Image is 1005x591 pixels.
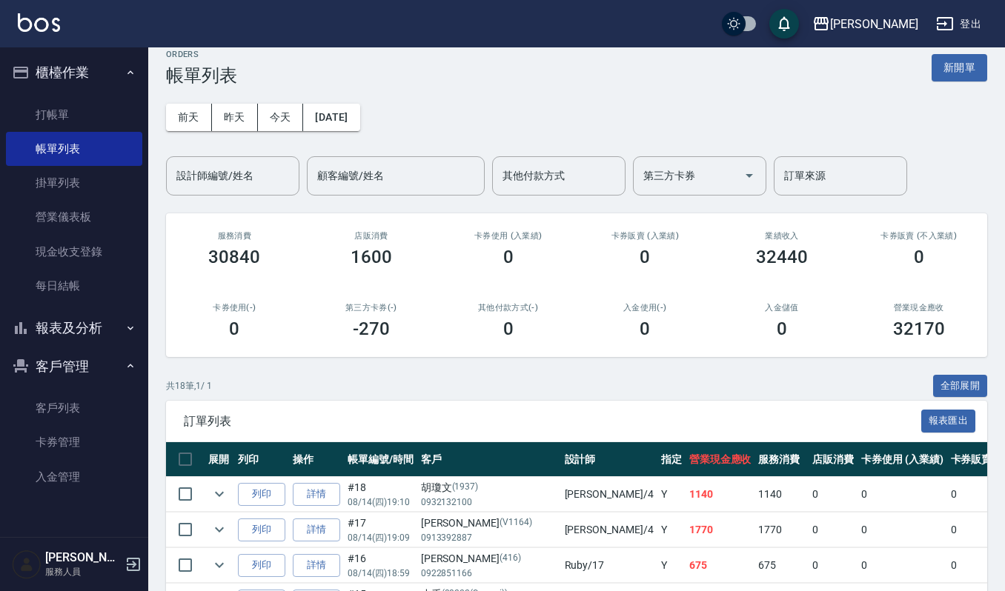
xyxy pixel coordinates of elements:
p: 共 18 筆, 1 / 1 [166,379,212,393]
th: 帳單編號/時間 [344,442,417,477]
p: 服務人員 [45,565,121,578]
img: Logo [18,13,60,32]
th: 營業現金應收 [686,442,755,477]
th: 操作 [289,442,344,477]
h2: 卡券販賣 (入業績) [594,231,696,241]
img: Person [12,550,42,579]
div: 胡瓊文 [421,480,557,495]
a: 詳情 [293,554,340,577]
a: 詳情 [293,483,340,506]
a: 掛單列表 [6,166,142,200]
th: 服務消費 [754,442,809,477]
p: 08/14 (四) 18:59 [348,567,414,580]
td: 1140 [686,477,755,512]
div: [PERSON_NAME] [421,551,557,567]
p: 0913392887 [421,531,557,544]
a: 帳單列表 [6,132,142,166]
h3: 0 [640,318,650,339]
h3: 1600 [351,247,392,267]
button: 今天 [258,104,304,131]
h2: 入金儲值 [732,303,833,313]
td: #18 [344,477,417,512]
td: #16 [344,548,417,583]
button: 登出 [930,10,987,38]
td: 675 [686,548,755,583]
td: 0 [858,477,947,512]
button: 昨天 [212,104,258,131]
button: 報表匯出 [921,410,976,433]
button: [PERSON_NAME] [806,9,924,39]
button: 報表及分析 [6,309,142,347]
td: 0 [809,548,858,583]
td: 0 [858,548,947,583]
h2: 第三方卡券(-) [321,303,422,313]
button: 全部展開 [933,375,988,398]
p: 08/14 (四) 19:10 [348,495,414,509]
td: Y [657,548,686,583]
td: Y [657,477,686,512]
p: (416) [500,551,521,567]
h3: 32170 [893,318,945,339]
a: 卡券管理 [6,425,142,459]
h2: 卡券使用(-) [184,303,285,313]
td: #17 [344,512,417,547]
a: 客戶列表 [6,391,142,425]
button: 列印 [238,518,285,541]
h3: 32440 [756,247,808,267]
button: expand row [208,483,230,505]
h3: -270 [353,318,390,339]
h2: ORDERS [166,50,237,59]
button: expand row [208,554,230,576]
h2: 卡券販賣 (不入業績) [868,231,969,241]
button: 櫃檯作業 [6,53,142,92]
h3: 0 [229,318,239,339]
th: 店販消費 [809,442,858,477]
button: 新開單 [932,54,987,81]
td: 675 [754,548,809,583]
th: 展開 [205,442,234,477]
h2: 店販消費 [321,231,422,241]
a: 營業儀表板 [6,200,142,234]
a: 現金收支登錄 [6,235,142,269]
th: 設計師 [561,442,657,477]
button: 前天 [166,104,212,131]
td: Ruby /17 [561,548,657,583]
div: [PERSON_NAME] [421,515,557,531]
td: 0 [858,512,947,547]
a: 詳情 [293,518,340,541]
h3: 30840 [208,247,260,267]
p: (1937) [452,480,479,495]
th: 卡券使用 (入業績) [858,442,947,477]
span: 訂單列表 [184,414,921,429]
td: 1140 [754,477,809,512]
a: 報表匯出 [921,413,976,427]
a: 每日結帳 [6,269,142,303]
p: (V1164) [500,515,532,531]
td: 0 [809,477,858,512]
td: [PERSON_NAME] /4 [561,512,657,547]
button: 列印 [238,554,285,577]
h3: 0 [914,247,924,267]
p: 0922851166 [421,567,557,580]
h2: 業績收入 [732,231,833,241]
h5: [PERSON_NAME] [45,550,121,565]
td: [PERSON_NAME] /4 [561,477,657,512]
button: expand row [208,518,230,541]
button: [DATE] [303,104,359,131]
p: 0932132100 [421,495,557,509]
td: 1770 [754,512,809,547]
h3: 0 [503,318,514,339]
div: [PERSON_NAME] [830,15,918,33]
h3: 0 [640,247,650,267]
td: 0 [809,512,858,547]
h2: 卡券使用 (入業績) [457,231,559,241]
h3: 服務消費 [184,231,285,241]
p: 08/14 (四) 19:09 [348,531,414,544]
td: Y [657,512,686,547]
th: 客戶 [417,442,561,477]
h2: 其他付款方式(-) [457,303,559,313]
button: save [769,9,799,39]
a: 打帳單 [6,98,142,132]
a: 入金管理 [6,460,142,494]
button: 客戶管理 [6,347,142,386]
